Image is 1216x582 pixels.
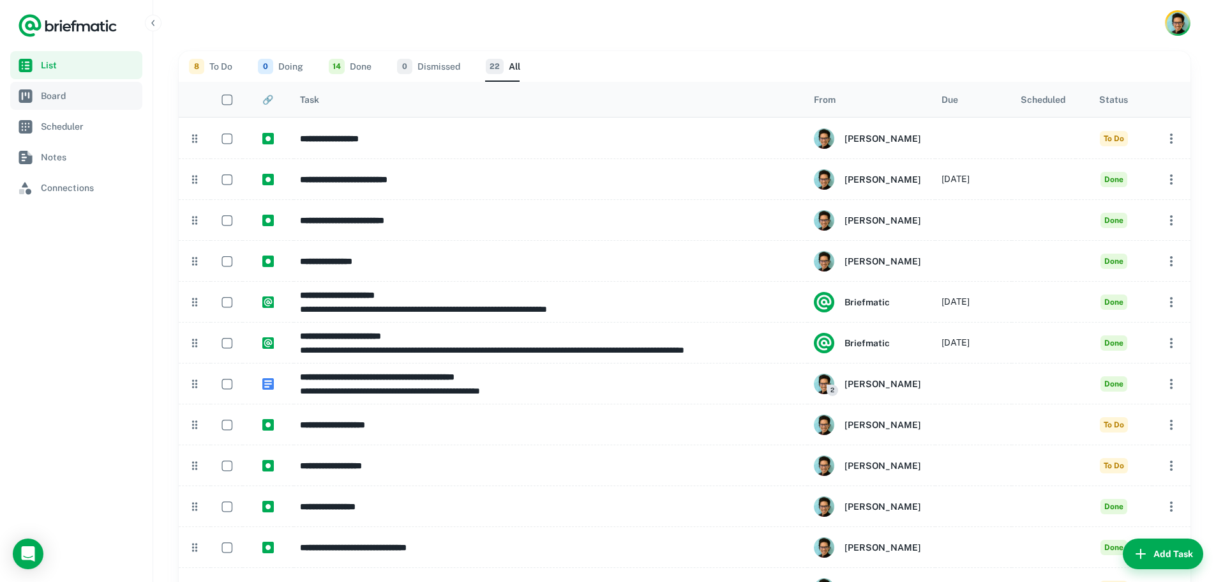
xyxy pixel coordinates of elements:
img: https://app.briefmatic.com/assets/integrations/manual.png [262,174,274,185]
h6: [PERSON_NAME] [844,172,921,187]
img: https://app.briefmatic.com/assets/integrations/manual.png [262,542,274,553]
div: Nathaniel Velasquez [814,537,921,558]
span: Scheduler [41,119,137,134]
img: ACg8ocImss-ueYuRJWYxc4KYVnK-LiTpN7UgxFyl_BKXa_nYnV0KfxmF=s96-c [814,456,834,476]
img: system.png [814,292,834,312]
img: https://app.briefmatic.com/assets/integrations/system.png [262,296,274,308]
div: Nathaniel Velasquez [814,456,921,476]
img: https://app.briefmatic.com/assets/integrations/manual.png [262,256,274,267]
div: Scheduled [1021,95,1065,105]
img: ACg8ocImss-ueYuRJWYxc4KYVnK-LiTpN7UgxFyl_BKXa_nYnV0KfxmF=s96-c [814,169,834,190]
div: [DATE] [942,323,970,363]
button: Account button [1165,10,1190,36]
h6: [PERSON_NAME] [844,132,921,146]
img: Nathaniel Velasquez [1167,12,1189,34]
div: Nathaniel Velasquez [814,415,921,435]
img: ACg8ocImss-ueYuRJWYxc4KYVnK-LiTpN7UgxFyl_BKXa_nYnV0KfxmF=s96-c [814,496,834,517]
a: Scheduler [10,112,142,141]
div: Nathaniel Velasquez [814,169,921,190]
span: To Do [1100,131,1128,146]
div: From [814,95,836,105]
div: Nathaniel Velasquez [814,210,921,231]
img: ACg8ocImss-ueYuRJWYxc4KYVnK-LiTpN7UgxFyl_BKXa_nYnV0KfxmF=s96-c [814,210,834,231]
span: Done [1100,172,1127,187]
h6: [PERSON_NAME] [844,459,921,473]
div: Nathaniel Velasquez [814,128,921,149]
h6: [PERSON_NAME] [844,418,921,432]
img: https://app.briefmatic.com/assets/integrations/manual.png [262,215,274,226]
h6: Briefmatic [844,295,890,309]
button: Dismissed [397,51,460,82]
div: 🔗 [262,95,273,105]
button: Done [329,51,372,82]
span: Done [1100,376,1127,392]
span: 2 [827,385,838,396]
div: Briefmatic [814,292,890,312]
button: Add Task [1123,539,1203,569]
span: Connections [41,181,137,195]
span: To Do [1100,458,1128,473]
span: 8 [189,59,204,74]
div: Load Chat [13,539,43,569]
img: system.png [814,333,834,353]
a: Board [10,82,142,110]
div: [DATE] [942,282,970,322]
div: [DATE] [942,159,970,199]
span: Done [1100,295,1127,310]
button: To Do [189,51,232,82]
img: https://app.briefmatic.com/assets/integrations/manual.png [262,460,274,471]
div: Nathaniel Velasquez [814,251,921,272]
div: Status [1099,95,1128,105]
a: Logo [18,13,117,38]
span: Done [1100,499,1127,514]
img: ACg8ocIqEfkU8uXHYW2GSQMnD7ZN-EHeLwTkNbzabbtalERUelmAH5EE=s50-c-k-no [814,374,834,394]
h6: [PERSON_NAME] [844,254,921,268]
div: Nathaniel Velasquez [814,374,921,394]
span: 0 [397,59,412,74]
img: https://app.briefmatic.com/assets/integrations/system.png [262,337,274,349]
span: Board [41,89,137,103]
div: Due [942,95,958,105]
a: Connections [10,174,142,202]
h6: Briefmatic [844,336,890,350]
span: List [41,58,137,72]
span: Notes [41,150,137,164]
h6: [PERSON_NAME] [844,213,921,227]
span: To Do [1100,417,1128,433]
h6: [PERSON_NAME] [844,540,921,555]
button: All [486,51,520,82]
img: ACg8ocImss-ueYuRJWYxc4KYVnK-LiTpN7UgxFyl_BKXa_nYnV0KfxmF=s96-c [814,415,834,435]
img: ACg8ocImss-ueYuRJWYxc4KYVnK-LiTpN7UgxFyl_BKXa_nYnV0KfxmF=s96-c [814,537,834,558]
span: Done [1100,335,1127,351]
img: https://app.briefmatic.com/assets/integrations/manual.png [262,501,274,512]
div: Task [300,95,319,105]
img: https://app.briefmatic.com/assets/integrations/manual.png [262,133,274,144]
h6: [PERSON_NAME] [844,500,921,514]
span: Done [1100,540,1127,555]
button: Doing [258,51,303,82]
h6: [PERSON_NAME] [844,377,921,391]
span: 0 [258,59,273,74]
span: Done [1100,254,1127,269]
span: Done [1100,213,1127,228]
div: Briefmatic [814,333,890,353]
span: 14 [329,59,345,74]
img: https://app.briefmatic.com/assets/tasktypes/vnd.google-apps.document.png [262,378,274,390]
span: 22 [486,59,504,74]
div: Nathaniel Velasquez [814,496,921,517]
img: ACg8ocImss-ueYuRJWYxc4KYVnK-LiTpN7UgxFyl_BKXa_nYnV0KfxmF=s96-c [814,251,834,272]
a: Notes [10,143,142,171]
img: ACg8ocImss-ueYuRJWYxc4KYVnK-LiTpN7UgxFyl_BKXa_nYnV0KfxmF=s96-c [814,128,834,149]
a: List [10,51,142,79]
img: https://app.briefmatic.com/assets/integrations/manual.png [262,419,274,431]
